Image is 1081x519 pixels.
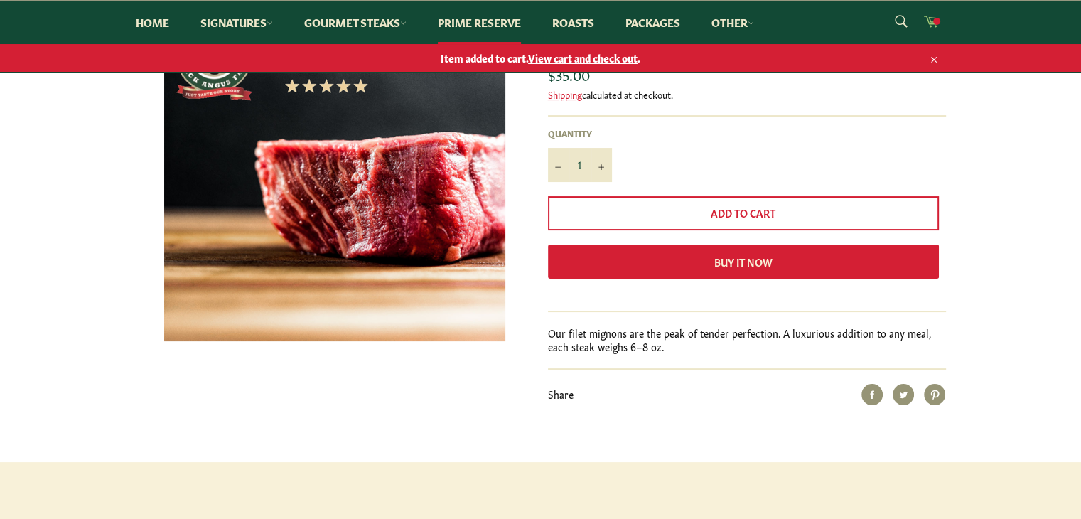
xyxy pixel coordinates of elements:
[548,87,582,101] a: Shipping
[548,245,939,279] button: Buy it now
[548,88,946,101] div: calculated at checkout.
[548,64,590,84] span: $35.00
[122,51,960,65] span: Item added to cart. .
[122,44,960,72] a: Item added to cart.View cart and check out.
[548,387,574,401] span: Share
[538,1,608,44] a: Roasts
[122,1,183,44] a: Home
[548,196,939,230] button: Add to Cart
[424,1,535,44] a: Prime Reserve
[591,148,612,182] button: Increase item quantity by one
[548,326,946,354] p: Our filet mignons are the peak of tender perfection. A luxurious addition to any meal, each steak...
[548,127,612,139] label: Quantity
[548,148,569,182] button: Reduce item quantity by one
[697,1,768,44] a: Other
[186,1,287,44] a: Signatures
[528,50,638,65] span: View cart and check out
[611,1,694,44] a: Packages
[711,205,775,220] span: Add to Cart
[290,1,421,44] a: Gourmet Steaks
